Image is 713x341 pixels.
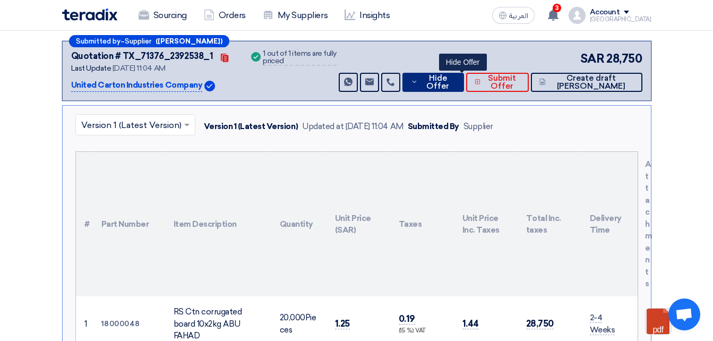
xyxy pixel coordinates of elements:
div: – [69,35,229,47]
th: Unit Price Inc. Taxes [454,152,518,296]
div: Hide Offer [439,54,487,71]
img: Verified Account [204,81,215,91]
p: United Carton Industries Company [71,79,203,92]
div: [GEOGRAPHIC_DATA] [590,16,651,22]
button: Create draft [PERSON_NAME] [531,73,642,92]
img: profile_test.png [569,7,586,24]
div: Updated at [DATE] 11:04 AM [302,121,403,133]
th: # [76,152,93,296]
b: ([PERSON_NAME]) [156,38,222,45]
span: [DATE] 11:04 AM [113,64,166,73]
span: 0.19 [399,313,415,325]
th: Taxes [390,152,454,296]
div: Supplier [463,121,493,133]
div: (15 %) VAT [399,327,445,336]
span: Last Update [71,64,111,73]
span: 2-4 Weeks [590,313,615,335]
span: 3 [553,4,561,12]
th: Total Inc. taxes [518,152,581,296]
div: Submitted By [408,121,459,133]
div: 1 out of 1 items are fully priced [263,50,337,66]
th: Unit Price (SAR) [327,152,390,296]
div: Account [590,8,620,17]
span: Supplier [125,38,151,45]
button: Hide Offer [402,73,463,92]
th: Quantity [271,152,327,296]
span: 20,000 [280,313,305,322]
span: Submit Offer [483,74,520,90]
div: Version 1 (Latest Version) [204,121,298,133]
span: العربية [509,12,528,20]
img: Teradix logo [62,8,117,21]
span: 28,750 [606,50,642,67]
button: العربية [492,7,535,24]
span: 28,750 [526,318,554,329]
a: Orders [195,4,254,27]
span: Create draft [PERSON_NAME] [548,74,634,90]
a: My Suppliers [254,4,336,27]
a: Sourcing [130,4,195,27]
div: Quotation # TX_71376_2392538_1 [71,50,213,63]
th: Part Number [93,152,165,296]
span: 1.25 [335,318,350,329]
a: Insights [336,4,398,27]
th: Delivery Time [581,152,637,296]
th: Attachments [637,152,638,296]
button: Submit Offer [466,73,529,92]
span: Hide Offer [420,74,455,90]
span: 1.44 [462,318,479,329]
div: Open chat [668,299,700,330]
th: Item Description [165,152,271,296]
span: SAR [580,50,605,67]
span: Submitted by [76,38,121,45]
